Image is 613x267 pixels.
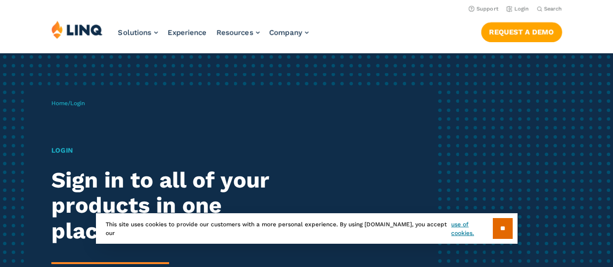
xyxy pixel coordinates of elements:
[481,20,562,42] nav: Button Navigation
[269,28,309,37] a: Company
[544,6,562,12] span: Search
[118,28,152,37] span: Solutions
[118,28,158,37] a: Solutions
[51,100,68,107] a: Home
[506,6,529,12] a: Login
[481,22,562,42] a: Request a Demo
[118,20,309,52] nav: Primary Navigation
[96,213,518,244] div: This site uses cookies to provide our customers with a more personal experience. By using [DOMAIN...
[51,168,287,244] h2: Sign in to all of your products in one place.
[70,100,85,107] span: Login
[537,5,562,13] button: Open Search Bar
[51,20,103,39] img: LINQ | K‑12 Software
[51,145,287,156] h1: Login
[51,100,85,107] span: /
[451,220,492,237] a: use of cookies.
[217,28,260,37] a: Resources
[469,6,499,12] a: Support
[217,28,253,37] span: Resources
[269,28,302,37] span: Company
[168,28,207,37] a: Experience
